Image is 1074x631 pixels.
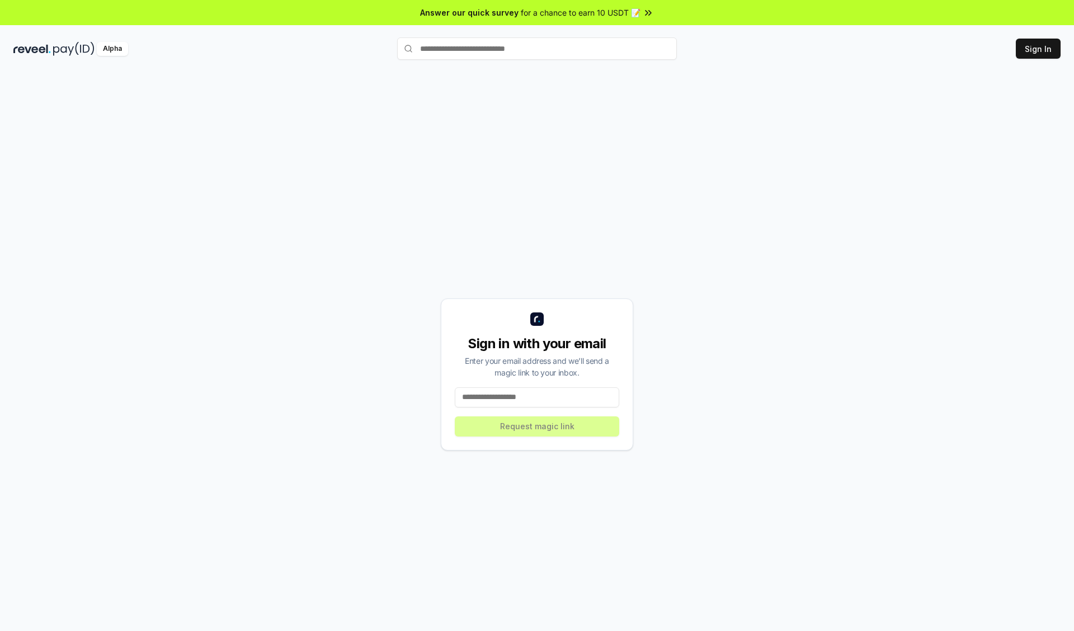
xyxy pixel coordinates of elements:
span: Answer our quick survey [420,7,519,18]
button: Sign In [1016,39,1061,59]
img: pay_id [53,42,95,56]
img: reveel_dark [13,42,51,56]
span: for a chance to earn 10 USDT 📝 [521,7,640,18]
img: logo_small [530,312,544,326]
div: Sign in with your email [455,335,619,353]
div: Alpha [97,42,128,56]
div: Enter your email address and we’ll send a magic link to your inbox. [455,355,619,378]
